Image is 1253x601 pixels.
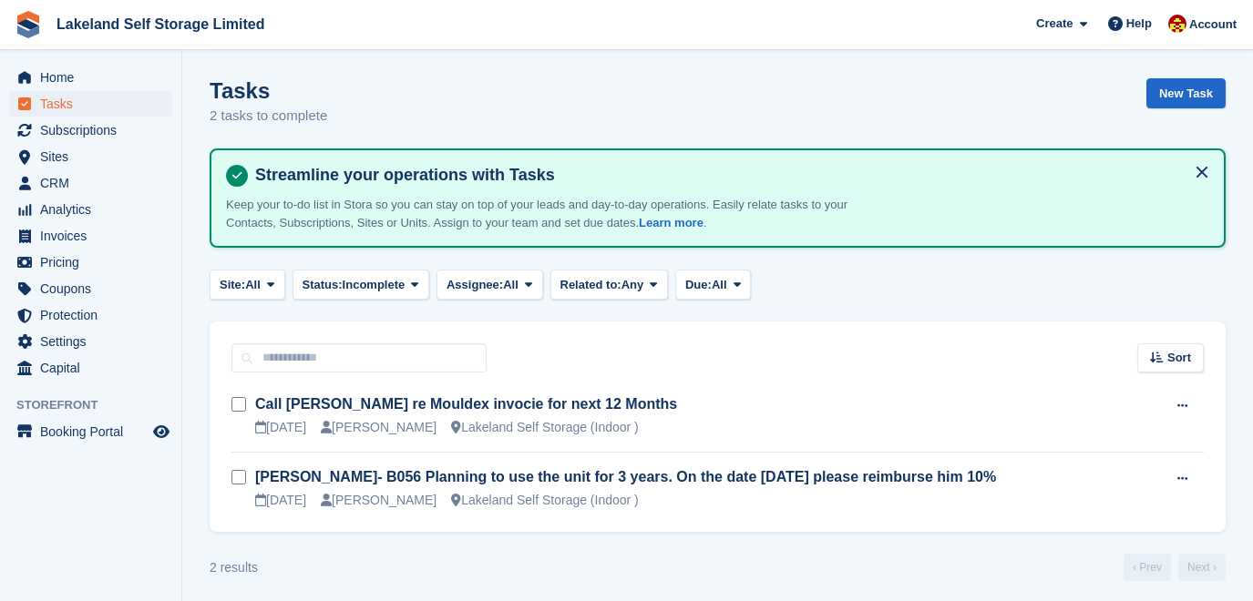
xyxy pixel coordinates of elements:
span: Settings [40,329,149,354]
span: Capital [40,355,149,381]
button: Status: Incomplete [293,270,429,300]
div: [PERSON_NAME] [321,418,436,437]
a: menu [9,276,172,301]
a: menu [9,302,172,328]
span: Pricing [40,250,149,275]
p: Keep your to-do list in Stora so you can stay on top of your leads and day-to-day operations. Eas... [226,196,864,231]
span: Assignee: [447,276,503,294]
button: Due: All [675,270,751,300]
a: Call [PERSON_NAME] re Mouldex invocie for next 12 Months [255,396,677,412]
span: Site: [220,276,245,294]
span: Related to: [560,276,621,294]
span: Storefront [16,396,181,414]
span: Help [1126,15,1152,33]
a: menu [9,355,172,381]
div: Lakeland Self Storage (Indoor ) [451,491,639,510]
span: CRM [40,170,149,196]
a: menu [9,91,172,117]
div: 2 results [210,558,258,577]
button: Related to: Any [550,270,668,300]
button: Site: All [210,270,285,300]
a: menu [9,170,172,196]
a: menu [9,65,172,90]
span: All [245,276,261,294]
a: menu [9,250,172,275]
span: Booking Portal [40,419,149,444]
span: Invoices [40,223,149,249]
span: Create [1036,15,1073,33]
span: Analytics [40,197,149,222]
a: menu [9,223,172,249]
div: [DATE] [255,418,306,437]
a: menu [9,329,172,354]
span: Account [1189,15,1237,34]
a: New Task [1146,78,1226,108]
span: Status: [303,276,343,294]
span: Protection [40,302,149,328]
span: Sites [40,144,149,169]
div: [DATE] [255,491,306,510]
button: Assignee: All [436,270,543,300]
span: Sort [1167,349,1191,367]
a: menu [9,144,172,169]
img: Diane Carney [1168,15,1186,33]
span: Incomplete [343,276,406,294]
span: Due: [685,276,712,294]
a: Next [1178,554,1226,581]
a: Lakeland Self Storage Limited [49,9,272,39]
span: All [712,276,727,294]
span: All [503,276,519,294]
span: Any [621,276,644,294]
nav: Page [1120,554,1229,581]
span: Coupons [40,276,149,301]
a: menu [9,419,172,444]
span: Home [40,65,149,90]
div: [PERSON_NAME] [321,491,436,510]
a: Preview store [150,421,172,443]
a: Learn more [639,216,704,229]
h1: Tasks [210,78,327,103]
span: Subscriptions [40,117,149,143]
h4: Streamline your operations with Tasks [248,165,1209,186]
a: [PERSON_NAME]- B056 Planning to use the unit for 3 years. On the date [DATE] please reimburse him... [255,469,996,484]
a: menu [9,117,172,143]
img: stora-icon-8386f47178a22dfd0bd8f6a31ec36ba5ce8667c1dd55bd0f319d3a0aa187defe.svg [15,11,42,38]
a: Previous [1124,554,1171,581]
div: Lakeland Self Storage (Indoor ) [451,418,639,437]
a: menu [9,197,172,222]
span: Tasks [40,91,149,117]
p: 2 tasks to complete [210,106,327,127]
